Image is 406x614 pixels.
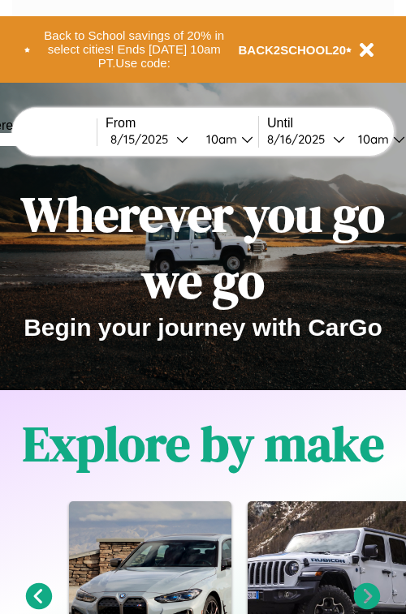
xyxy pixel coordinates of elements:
label: From [106,116,258,131]
h1: Explore by make [23,410,384,477]
div: 8 / 16 / 2025 [267,131,333,147]
button: 8/15/2025 [106,131,193,148]
div: 10am [350,131,393,147]
div: 10am [198,131,241,147]
b: BACK2SCHOOL20 [239,43,347,57]
button: Back to School savings of 20% in select cities! Ends [DATE] 10am PT.Use code: [30,24,239,75]
button: 10am [193,131,258,148]
div: 8 / 15 / 2025 [110,131,176,147]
